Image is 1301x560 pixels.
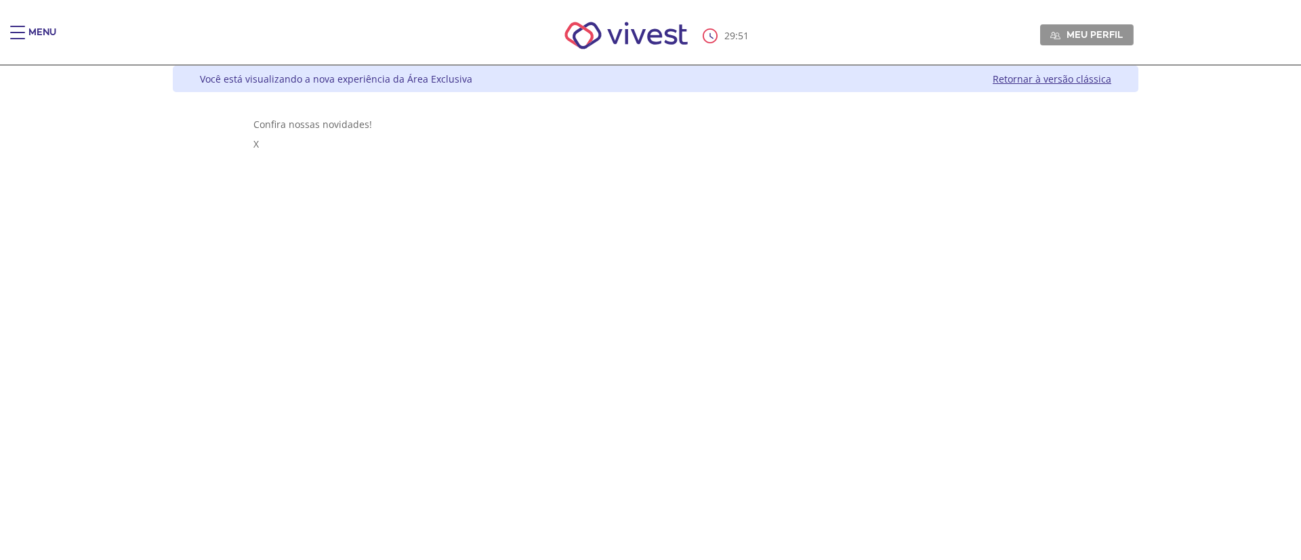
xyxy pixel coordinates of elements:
div: Menu [28,26,56,53]
span: X [253,137,259,150]
span: Meu perfil [1067,28,1123,41]
span: 51 [738,29,749,42]
div: Você está visualizando a nova experiência da Área Exclusiva [200,72,472,85]
img: Vivest [550,7,703,64]
div: : [703,28,751,43]
a: Retornar à versão clássica [993,72,1111,85]
img: Meu perfil [1050,30,1060,41]
div: Vivest [163,66,1138,560]
span: 29 [724,29,735,42]
a: Meu perfil [1040,24,1134,45]
div: Confira nossas novidades! [253,118,1058,131]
